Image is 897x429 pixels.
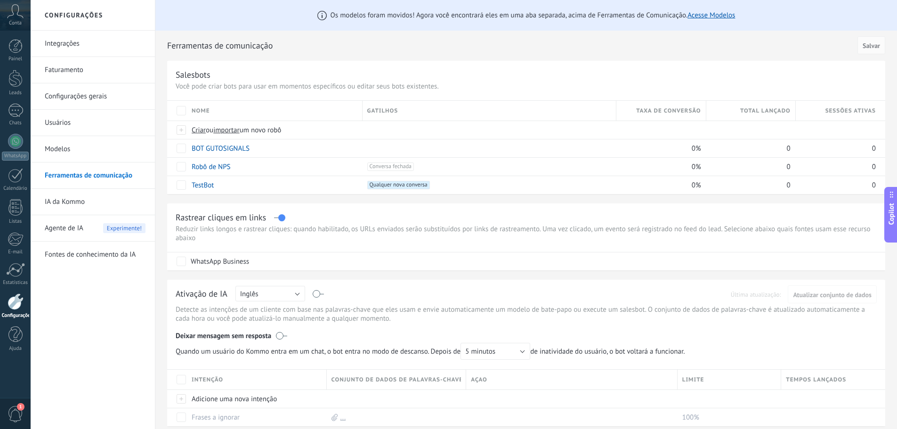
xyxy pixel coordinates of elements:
[191,257,249,267] div: WhatsApp Business
[31,162,155,189] li: Ferramentas de comunicação
[9,20,22,26] span: Conta
[367,181,430,189] span: Qualquer nova conversa
[2,120,29,126] div: Chats
[235,286,305,301] button: Inglês
[176,343,690,360] span: de inatividade do usuário, o bot voltará a funcionar.
[31,242,155,267] li: Fontes de conhecimento da IA
[31,57,155,83] li: Faturamento
[240,126,282,135] span: um novo robô
[31,136,155,162] li: Modelos
[192,375,223,384] span: Intenção
[2,56,29,62] div: Painel
[176,305,877,323] p: Detecte as intenções de um cliente com base nas palavras-chave que eles usam e envie automaticame...
[176,225,877,243] p: Reduzir links longos e rastrear cliques: quando habilitado, os URLs enviados serão substituídos p...
[367,162,414,171] span: Conversa fechada
[796,176,876,194] div: 0
[796,158,876,176] div: 0
[187,390,322,408] div: Adicione uma nova intenção
[45,215,83,242] span: Agente de IA
[31,110,155,136] li: Usuários
[2,346,29,352] div: Ajuda
[2,186,29,192] div: Calendário
[2,313,29,319] div: Configurações
[872,162,876,171] span: 0
[872,181,876,190] span: 0
[31,31,155,57] li: Integrações
[213,126,240,135] span: importar
[706,139,791,157] div: 0
[176,343,530,360] span: Quando um usuário do Kommo entra em um chat, o bot entra no modo de descanso. Depois de
[887,203,896,225] span: Copilot
[192,144,250,153] a: BOT GUTOSIGNALS
[192,126,206,135] span: Criar
[616,176,701,194] div: 0%
[240,290,259,299] span: Inglês
[786,375,846,384] span: Tempos lançados
[176,82,877,91] p: Você pode criar bots para usar em momentos específicos ou editar seus bots existentes.
[692,181,701,190] span: 0%
[45,136,145,162] a: Modelos
[17,403,24,411] span: 1
[103,223,145,233] span: Experimente!
[682,375,704,384] span: Limite
[857,36,885,54] button: Salvar
[192,162,231,171] a: Robô de NPS
[31,215,155,242] li: Agente de IA
[45,215,145,242] a: Agente de IA Experimente!
[2,280,29,286] div: Estatísticas
[192,413,240,422] a: Frases a ignorar
[176,288,227,300] div: Ativação de IA
[787,162,791,171] span: 0
[45,57,145,83] a: Faturamento
[331,375,461,384] span: Conjunto de dados de palavras-chave
[787,181,791,190] span: 0
[706,158,791,176] div: 0
[340,413,346,422] a: ...
[45,31,145,57] a: Integrações
[206,126,213,135] span: ou
[825,106,876,115] span: Sessões ativas
[45,189,145,215] a: IA da Kommo
[167,36,854,55] h2: Ferramentas de comunicação
[692,162,701,171] span: 0%
[616,158,701,176] div: 0%
[45,242,145,268] a: Fontes de conhecimento da IA
[176,69,210,80] div: Salesbots
[45,83,145,110] a: Configurações gerais
[331,11,735,20] span: Os modelos foram movidos! Agora você encontrará eles em uma aba separada, acima de Ferramentas de...
[471,375,487,384] span: Açao
[367,106,398,115] span: Gatilhos
[2,219,29,225] div: Listas
[45,162,145,189] a: Ferramentas de comunicação
[706,176,791,194] div: 0
[787,144,791,153] span: 0
[465,347,495,356] span: 5 minutos
[2,152,29,161] div: WhatsApp
[616,139,701,157] div: 0%
[682,413,699,422] span: 100%
[176,212,266,223] div: Rastrear cliques em links
[2,249,29,255] div: E-mail
[192,106,210,115] span: Nome
[863,42,880,49] span: Salvar
[687,11,735,20] a: Acesse Modelos
[2,90,29,96] div: Leads
[740,106,791,115] span: Total lançado
[192,181,214,190] a: TestBot
[461,343,530,360] button: 5 minutos
[45,110,145,136] a: Usuários
[796,139,876,157] div: 0
[636,106,701,115] span: Taxa de conversão
[678,408,777,426] div: 100%
[176,325,877,343] div: Deixar mensagem sem resposta
[31,189,155,215] li: IA da Kommo
[692,144,701,153] span: 0%
[31,83,155,110] li: Configurações gerais
[872,144,876,153] span: 0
